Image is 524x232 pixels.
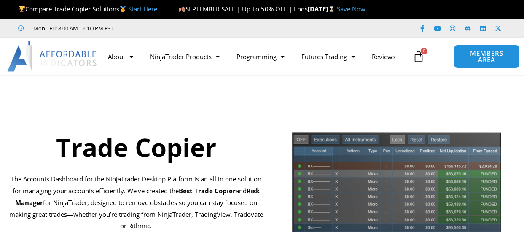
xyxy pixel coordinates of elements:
a: Programming [228,47,293,66]
img: 🍂 [179,6,185,12]
a: 0 [400,44,437,69]
a: Start Here [128,5,157,13]
a: About [99,47,142,66]
img: LogoAI | Affordable Indicators – NinjaTrader [7,41,98,72]
a: Reviews [363,47,404,66]
strong: [DATE] [308,5,337,13]
a: NinjaTrader Products [142,47,228,66]
img: ⌛ [328,6,335,12]
p: The Accounts Dashboard for the NinjaTrader Desktop Platform is an all in one solution for managin... [6,173,266,232]
span: MEMBERS AREA [462,50,511,63]
b: Best Trade Copier [179,186,236,195]
a: Futures Trading [293,47,363,66]
strong: Risk Manager [15,186,260,207]
a: MEMBERS AREA [454,45,519,68]
nav: Menu [99,47,409,66]
iframe: Customer reviews powered by Trustpilot [125,24,252,32]
h1: Trade Copier [6,129,266,165]
span: SEPTEMBER SALE | Up To 50% OFF | Ends [178,5,308,13]
span: Mon - Fri: 8:00 AM – 6:00 PM EST [31,23,113,33]
span: Compare Trade Copier Solutions [18,5,157,13]
span: 0 [421,48,427,54]
img: 🏆 [19,6,25,12]
img: 🥇 [120,6,126,12]
a: Save Now [337,5,365,13]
